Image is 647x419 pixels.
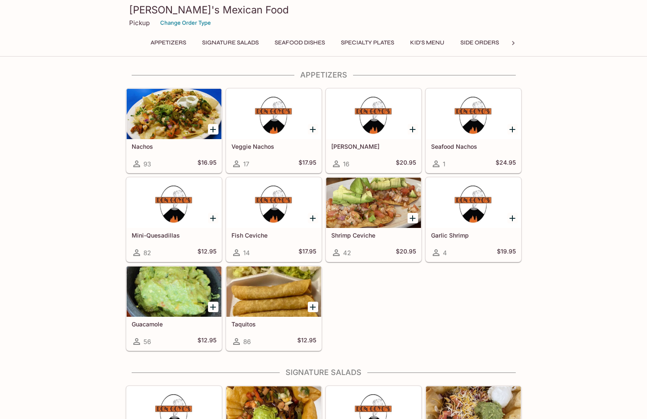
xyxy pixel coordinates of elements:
button: Add Mini-Quesadillas [208,213,218,223]
a: Nachos93$16.95 [126,88,222,173]
h5: Fish Ceviche [231,232,316,239]
a: Fish Ceviche14$17.95 [226,177,322,262]
button: Add Shrimp Ceviche [408,213,418,223]
div: Shrimp Ceviche [326,178,421,228]
h5: $16.95 [197,159,216,169]
h5: Mini-Quesadillas [132,232,216,239]
div: Veggie Nachos [226,89,321,139]
button: Signature Salads [197,37,263,49]
span: 86 [243,338,251,346]
a: Taquitos86$12.95 [226,266,322,351]
button: Seafood Dishes [270,37,330,49]
span: 4 [443,249,447,257]
h3: [PERSON_NAME]'s Mexican Food [129,3,518,16]
button: Add Garlic Shrimp [507,213,518,223]
div: Taquitos [226,266,321,317]
h5: $17.95 [299,248,316,258]
button: Add Veggie Nachos [308,124,318,134]
button: Add Fish Ceviche [308,213,318,223]
button: Specialty Plates [336,37,399,49]
button: Add Nachos [208,124,218,134]
span: 42 [343,249,351,257]
h4: Signature Salads [126,368,522,377]
button: Side Orders [456,37,504,49]
h5: Seafood Nachos [431,143,516,150]
p: Pickup [129,19,150,27]
h5: $20.95 [396,248,416,258]
h5: Guacamole [132,321,216,328]
button: Appetizers [146,37,191,49]
button: Change Order Type [156,16,215,29]
div: Garlic Shrimp [426,178,521,228]
a: Garlic Shrimp4$19.95 [426,177,521,262]
h4: Appetizers [126,70,522,80]
span: 82 [143,249,151,257]
div: Nachos [127,89,221,139]
div: Seafood Nachos [426,89,521,139]
h5: [PERSON_NAME] [331,143,416,150]
a: Guacamole56$12.95 [126,266,222,351]
div: Fajita Nachos [326,89,421,139]
h5: Garlic Shrimp [431,232,516,239]
button: Add Guacamole [208,302,218,312]
button: Add Taquitos [308,302,318,312]
span: 16 [343,160,349,168]
button: Add Fajita Nachos [408,124,418,134]
h5: $20.95 [396,159,416,169]
h5: $17.95 [299,159,316,169]
h5: Veggie Nachos [231,143,316,150]
h5: $19.95 [497,248,516,258]
a: Veggie Nachos17$17.95 [226,88,322,173]
span: 56 [143,338,151,346]
h5: $24.95 [496,159,516,169]
button: Kid's Menu [405,37,449,49]
a: Seafood Nachos1$24.95 [426,88,521,173]
h5: Shrimp Ceviche [331,232,416,239]
h5: $12.95 [197,336,216,347]
span: 14 [243,249,250,257]
button: Add Seafood Nachos [507,124,518,134]
h5: $12.95 [297,336,316,347]
a: [PERSON_NAME]16$20.95 [326,88,421,173]
div: Guacamole [127,266,221,317]
h5: $12.95 [197,248,216,258]
h5: Taquitos [231,321,316,328]
h5: Nachos [132,143,216,150]
div: Mini-Quesadillas [127,178,221,228]
span: 93 [143,160,151,168]
a: Shrimp Ceviche42$20.95 [326,177,421,262]
span: 1 [443,160,445,168]
div: Fish Ceviche [226,178,321,228]
span: 17 [243,160,249,168]
a: Mini-Quesadillas82$12.95 [126,177,222,262]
